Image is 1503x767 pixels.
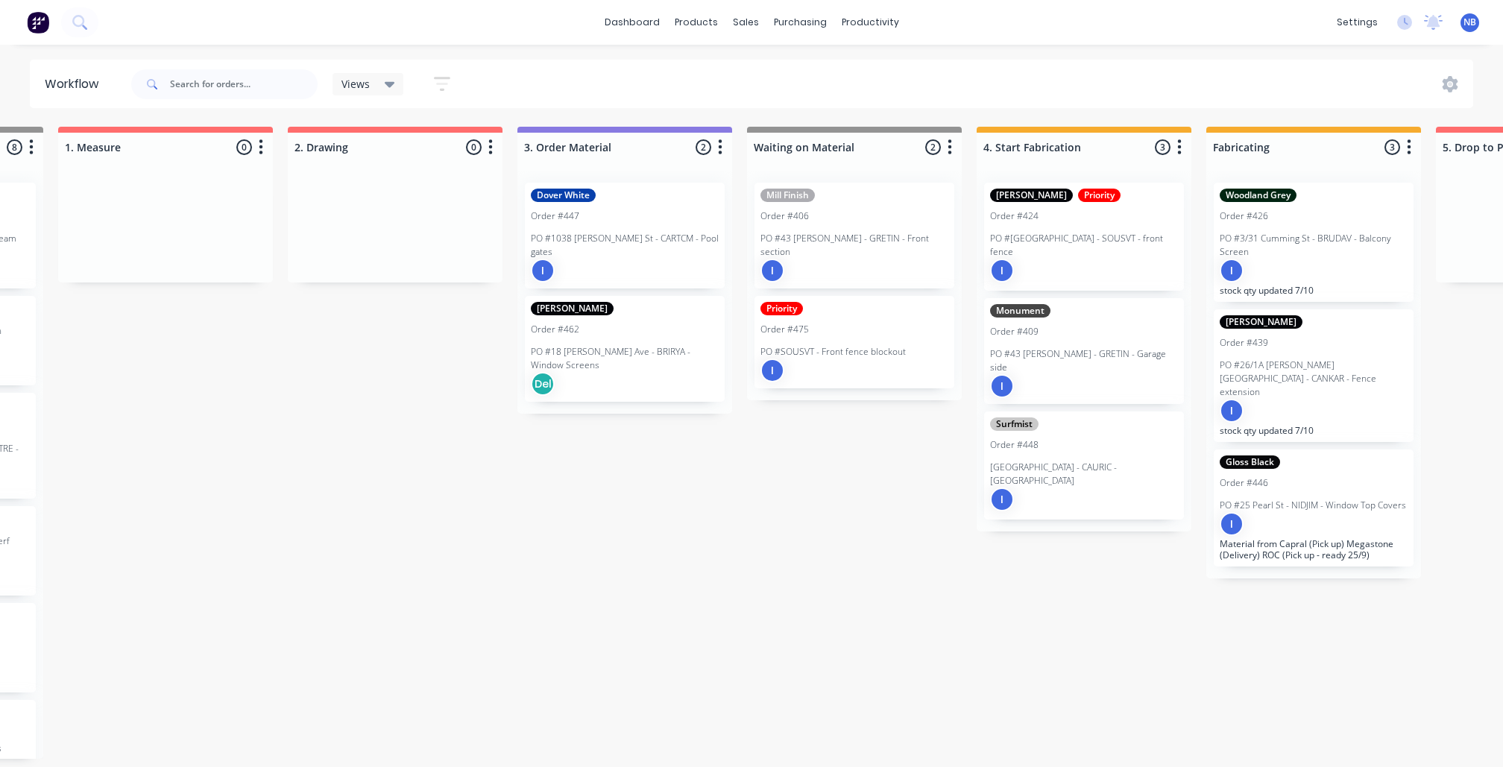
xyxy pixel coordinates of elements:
div: Priority [760,302,803,315]
div: Order #409 [990,325,1039,338]
img: Factory [27,11,49,34]
div: MonumentOrder #409PO #43 [PERSON_NAME] - GRETIN - Garage sideI [984,298,1184,404]
p: PO #25 Pearl St - NIDJIM - Window Top Covers [1220,499,1406,512]
div: Order #462 [531,323,579,336]
p: PO #[GEOGRAPHIC_DATA] - SOUSVT - front fence [990,232,1178,259]
div: Workflow [45,75,106,93]
span: Views [341,76,370,92]
div: I [1220,512,1244,536]
div: Gloss Black [1220,455,1280,469]
div: products [667,11,725,34]
div: Order #406 [760,209,809,223]
span: NB [1463,16,1476,29]
div: SurfmistOrder #448[GEOGRAPHIC_DATA] - CAURIC - [GEOGRAPHIC_DATA]I [984,411,1184,520]
p: PO #43 [PERSON_NAME] - GRETIN - Front section [760,232,948,259]
div: Woodland GreyOrder #426PO #3/31 Cumming St - BRUDAV - Balcony ScreenIstock qty updated 7/10 [1214,183,1414,302]
p: PO #26/1A [PERSON_NAME][GEOGRAPHIC_DATA] - CANKAR - Fence extension [1220,359,1408,399]
div: Mill Finish [760,189,815,202]
div: Woodland Grey [1220,189,1296,202]
div: Order #475 [760,323,809,336]
div: Order #448 [990,438,1039,452]
div: [PERSON_NAME] [1220,315,1302,329]
div: sales [725,11,766,34]
p: PO #18 [PERSON_NAME] Ave - BRIRYA - Window Screens [531,345,719,372]
p: PO #1038 [PERSON_NAME] St - CARTCM - Pool gates [531,232,719,259]
div: Surfmist [990,417,1039,431]
div: I [760,359,784,382]
div: I [1220,399,1244,423]
div: I [531,259,555,283]
div: Priority [1078,189,1121,202]
input: Search for orders... [170,69,318,99]
div: Order #447 [531,209,579,223]
div: Order #424 [990,209,1039,223]
p: Material from Capral (Pick up) Megastone (Delivery) ROC (Pick up - ready 25/9) [1220,538,1408,561]
div: settings [1329,11,1385,34]
div: Order #426 [1220,209,1268,223]
div: Order #439 [1220,336,1268,350]
p: stock qty updated 7/10 [1220,425,1408,436]
div: Order #446 [1220,476,1268,490]
div: productivity [834,11,907,34]
div: I [1220,259,1244,283]
div: Gloss BlackOrder #446PO #25 Pearl St - NIDJIM - Window Top CoversIMaterial from Capral (Pick up) ... [1214,449,1414,566]
div: I [760,259,784,283]
div: PriorityOrder #475PO #SOUSVT - Front fence blockoutI [754,296,954,388]
p: [GEOGRAPHIC_DATA] - CAURIC - [GEOGRAPHIC_DATA] [990,461,1178,487]
div: Mill FinishOrder #406PO #43 [PERSON_NAME] - GRETIN - Front sectionI [754,183,954,288]
div: purchasing [766,11,834,34]
div: [PERSON_NAME]Order #462PO #18 [PERSON_NAME] Ave - BRIRYA - Window ScreensDel [525,296,725,402]
div: Del [531,372,555,396]
div: [PERSON_NAME]PriorityOrder #424PO #[GEOGRAPHIC_DATA] - SOUSVT - front fenceI [984,183,1184,291]
p: stock qty updated 7/10 [1220,285,1408,296]
div: I [990,487,1014,511]
div: Monument [990,304,1050,318]
div: Dover WhiteOrder #447PO #1038 [PERSON_NAME] St - CARTCM - Pool gatesI [525,183,725,288]
div: [PERSON_NAME] [990,189,1073,202]
div: I [990,374,1014,398]
p: PO #43 [PERSON_NAME] - GRETIN - Garage side [990,347,1178,374]
div: I [990,259,1014,283]
div: [PERSON_NAME] [531,302,614,315]
p: PO #3/31 Cumming St - BRUDAV - Balcony Screen [1220,232,1408,259]
p: PO #SOUSVT - Front fence blockout [760,345,906,359]
a: dashboard [597,11,667,34]
div: Dover White [531,189,596,202]
div: [PERSON_NAME]Order #439PO #26/1A [PERSON_NAME][GEOGRAPHIC_DATA] - CANKAR - Fence extensionIstock ... [1214,309,1414,442]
